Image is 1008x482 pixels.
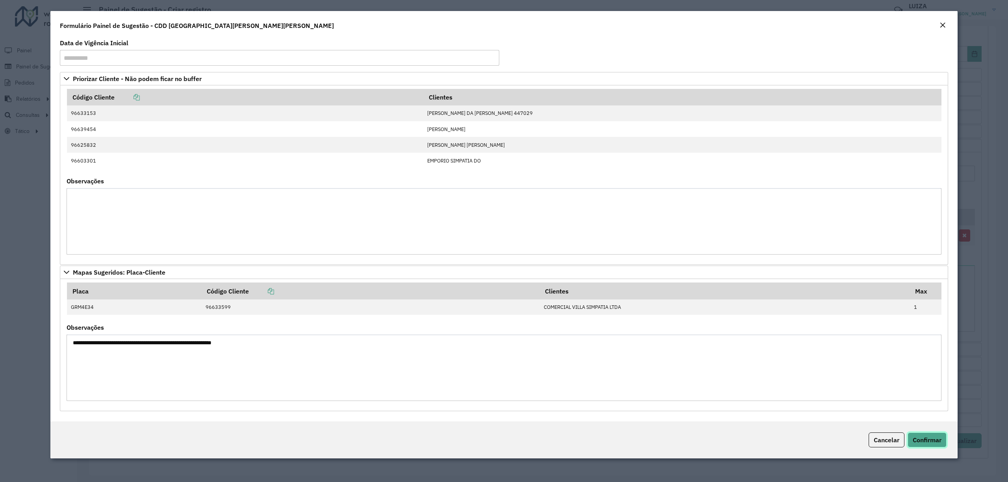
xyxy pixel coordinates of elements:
td: 1 [910,299,941,315]
td: 96633599 [202,299,540,315]
td: COMERCIAL VILLA SIMPATIA LTDA [540,299,910,315]
a: Priorizar Cliente - Não podem ficar no buffer [60,72,948,85]
a: Copiar [249,287,274,295]
button: Confirmar [908,432,947,447]
td: 96603301 [67,153,423,168]
td: 96633153 [67,105,423,121]
th: Clientes [423,89,941,105]
a: Mapas Sugeridos: Placa-Cliente [60,266,948,279]
label: Data de Vigência Inicial [60,38,128,48]
th: Max [910,283,941,299]
th: Código Cliente [67,89,423,105]
th: Placa [67,283,202,299]
em: Fechar [939,22,946,28]
td: 96639454 [67,121,423,137]
label: Observações [67,323,104,332]
div: Priorizar Cliente - Não podem ficar no buffer [60,85,948,265]
span: Cancelar [874,436,899,444]
td: 96625832 [67,137,423,153]
td: [PERSON_NAME] [PERSON_NAME] [423,137,941,153]
td: [PERSON_NAME] DA [PERSON_NAME] 447029 [423,105,941,121]
div: Mapas Sugeridos: Placa-Cliente [60,279,948,411]
h4: Formulário Painel de Sugestão - CDD [GEOGRAPHIC_DATA][PERSON_NAME][PERSON_NAME] [60,21,334,30]
td: GRM4E34 [67,299,202,315]
td: [PERSON_NAME] [423,121,941,137]
th: Código Cliente [202,283,540,299]
span: Priorizar Cliente - Não podem ficar no buffer [73,76,202,82]
td: EMPORIO SIMPATIA DO [423,153,941,168]
th: Clientes [540,283,910,299]
a: Copiar [115,93,140,101]
label: Observações [67,176,104,186]
button: Close [937,20,948,31]
button: Cancelar [869,432,904,447]
span: Confirmar [913,436,941,444]
span: Mapas Sugeridos: Placa-Cliente [73,269,165,275]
